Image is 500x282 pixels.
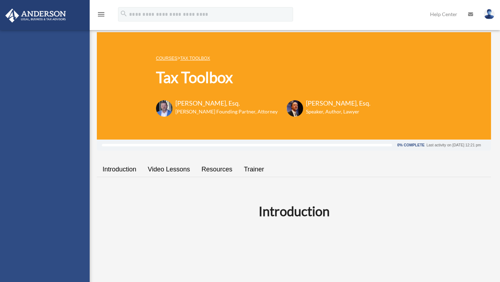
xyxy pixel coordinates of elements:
a: Introduction [97,159,142,180]
h1: Tax Toolbox [156,67,371,88]
img: Toby-circle-head.png [156,100,173,117]
div: 0% Complete [397,143,424,147]
a: Tax Toolbox [180,56,210,61]
i: search [120,10,128,18]
a: COURSES [156,56,177,61]
img: Scott-Estill-Headshot.png [287,100,303,117]
a: Video Lessons [142,159,196,180]
div: Last activity on [DATE] 12:21 pm [426,143,481,147]
a: Resources [196,159,238,180]
h2: Introduction [101,202,487,220]
h3: [PERSON_NAME], Esq. [175,99,278,108]
a: menu [97,13,105,19]
p: > [156,54,371,63]
h6: Speaker, Author, Lawyer [306,108,362,115]
i: menu [97,10,105,19]
img: Anderson Advisors Platinum Portal [3,9,68,23]
a: Trainer [238,159,270,180]
img: User Pic [484,9,495,19]
h3: [PERSON_NAME], Esq. [306,99,371,108]
h6: [PERSON_NAME] Founding Partner, Attorney [175,108,278,115]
